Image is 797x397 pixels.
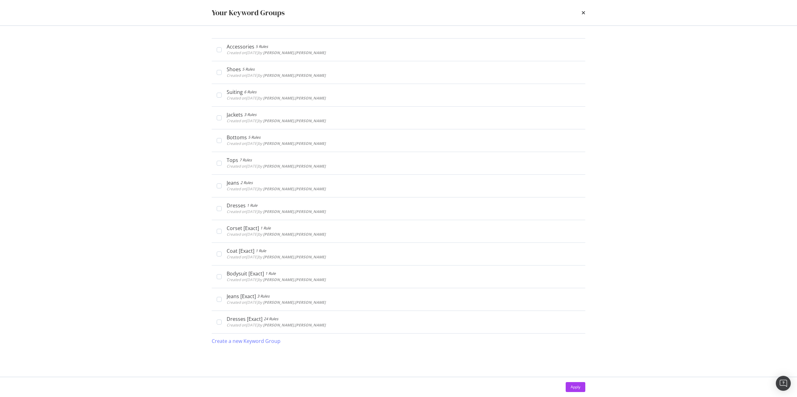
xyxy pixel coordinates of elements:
[263,209,326,214] b: [PERSON_NAME].[PERSON_NAME]
[263,322,326,328] b: [PERSON_NAME].[PERSON_NAME]
[212,334,281,349] button: Create a new Keyword Group
[227,73,326,78] span: Created on [DATE] by
[239,157,252,163] div: 7 Rules
[227,50,326,55] span: Created on [DATE] by
[263,95,326,101] b: [PERSON_NAME].[PERSON_NAME]
[257,293,270,299] div: 3 Rules
[244,89,257,95] div: 6 Rules
[256,44,268,50] div: 5 Rules
[227,209,326,214] span: Created on [DATE] by
[263,141,326,146] b: [PERSON_NAME].[PERSON_NAME]
[263,118,326,123] b: [PERSON_NAME].[PERSON_NAME]
[244,112,257,118] div: 3 Rules
[566,382,585,392] button: Apply
[227,254,326,260] span: Created on [DATE] by
[212,7,285,18] div: Your Keyword Groups
[571,384,580,390] div: Apply
[227,180,239,186] div: Jeans
[227,134,247,141] div: Bottoms
[263,164,326,169] b: [PERSON_NAME].[PERSON_NAME]
[264,316,278,322] div: 24 Rules
[582,7,585,18] div: times
[263,277,326,282] b: [PERSON_NAME].[PERSON_NAME]
[263,232,326,237] b: [PERSON_NAME].[PERSON_NAME]
[212,338,281,345] div: Create a new Keyword Group
[227,300,326,305] span: Created on [DATE] by
[263,73,326,78] b: [PERSON_NAME].[PERSON_NAME]
[227,95,326,101] span: Created on [DATE] by
[263,50,326,55] b: [PERSON_NAME].[PERSON_NAME]
[227,322,326,328] span: Created on [DATE] by
[227,89,243,95] div: Suiting
[227,277,326,282] span: Created on [DATE] by
[227,225,259,231] div: Corset [Exact]
[263,254,326,260] b: [PERSON_NAME].[PERSON_NAME]
[263,300,326,305] b: [PERSON_NAME].[PERSON_NAME]
[240,180,253,186] div: 2 Rules
[776,376,791,391] div: Open Intercom Messenger
[247,202,257,209] div: 1 Rule
[227,316,262,322] div: Dresses [Exact]
[227,112,243,118] div: Jackets
[227,293,256,299] div: Jeans [Exact]
[227,141,326,146] span: Created on [DATE] by
[227,118,326,123] span: Created on [DATE] by
[256,248,266,254] div: 1 Rule
[263,186,326,192] b: [PERSON_NAME].[PERSON_NAME]
[260,225,271,231] div: 1 Rule
[248,134,261,141] div: 5 Rules
[227,157,238,163] div: Tops
[242,66,255,72] div: 5 Rules
[227,44,254,50] div: Accessories
[227,270,264,277] div: Bodysuit [Exact]
[227,248,254,254] div: Coat [Exact]
[227,164,326,169] span: Created on [DATE] by
[265,270,276,277] div: 1 Rule
[227,202,246,209] div: Dresses
[227,186,326,192] span: Created on [DATE] by
[227,232,326,237] span: Created on [DATE] by
[227,66,241,72] div: Shoes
